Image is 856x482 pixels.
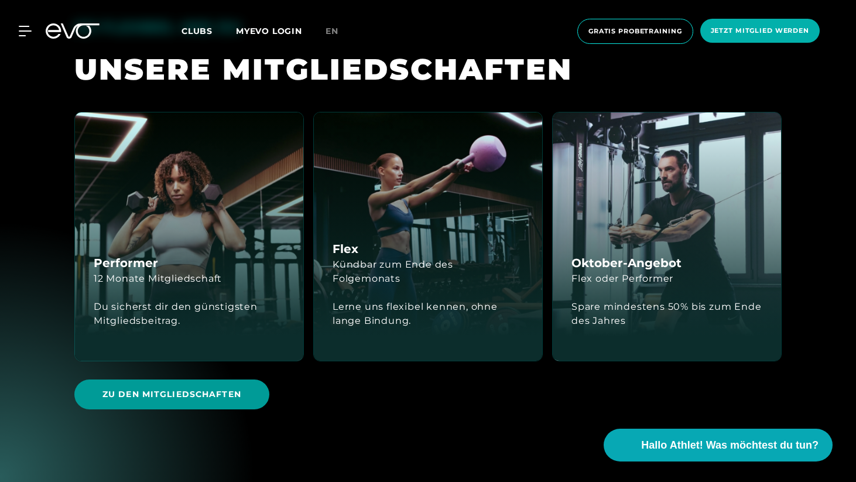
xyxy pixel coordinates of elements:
[182,25,236,36] a: Clubs
[182,26,213,36] span: Clubs
[333,300,523,328] div: Lerne uns flexibel kennen, ohne lange Bindung.
[711,26,809,36] span: Jetzt Mitglied werden
[571,254,682,272] h4: Oktober-Angebot
[571,272,673,286] div: Flex oder Performer
[94,300,285,328] div: Du sicherst dir den günstigsten Mitgliedsbeitrag.
[604,429,833,462] button: Hallo Athlet! Was möchtest du tun?
[574,19,697,44] a: Gratis Probetraining
[326,25,352,38] a: en
[74,50,782,88] div: UNSERE MITGLIED­SCHAFTEN
[641,437,819,453] span: Hallo Athlet! Was möchtest du tun?
[697,19,823,44] a: Jetzt Mitglied werden
[326,26,338,36] span: en
[333,258,523,286] div: Kündbar zum Ende des Folgemonats
[571,300,762,328] div: Spare mindestens 50% bis zum Ende des Jahres
[102,388,241,401] span: Zu den Mitgliedschaften
[94,254,158,272] h4: Performer
[94,272,222,286] div: 12 Monate Mitgliedschaft
[236,26,302,36] a: MYEVO LOGIN
[333,240,358,258] h4: Flex
[74,371,274,418] a: Zu den Mitgliedschaften
[588,26,682,36] span: Gratis Probetraining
